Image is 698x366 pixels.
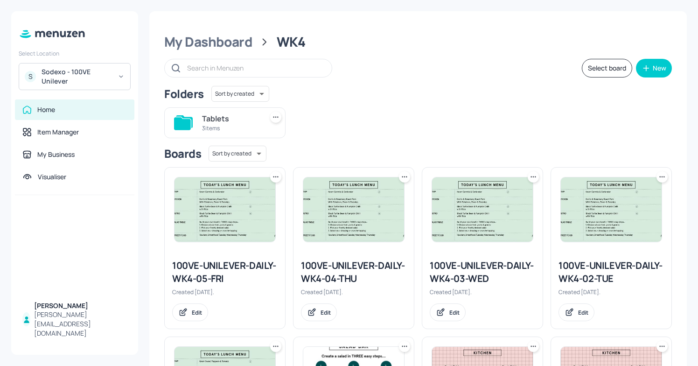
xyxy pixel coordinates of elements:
div: Edit [192,309,202,317]
div: Visualiser [38,172,66,182]
img: 2025-09-09-1757428317070dkya1uwlze.jpeg [303,177,404,242]
div: Home [37,105,55,114]
div: Boards [164,146,201,161]
div: My Dashboard [164,34,252,50]
div: Select Location [19,49,131,57]
div: WK4 [277,34,306,50]
div: Created [DATE]. [430,288,535,296]
div: 100VE-UNILEVER-DAILY-WK4-04-THU [301,259,406,285]
div: My Business [37,150,75,159]
div: 100VE-UNILEVER-DAILY-WK4-02-TUE [558,259,664,285]
button: New [636,59,672,77]
div: Created [DATE]. [558,288,664,296]
div: [PERSON_NAME] [34,301,127,310]
input: Search in Menuzen [187,61,322,75]
div: Edit [321,309,331,317]
div: 100VE-UNILEVER-DAILY-WK4-03-WED [430,259,535,285]
img: 2025-09-09-1757428317070dkya1uwlze.jpeg [174,177,275,242]
div: Edit [449,309,460,317]
div: Created [DATE]. [301,288,406,296]
div: Item Manager [37,127,79,137]
button: Select board [582,59,632,77]
img: 2025-09-09-1757428317070dkya1uwlze.jpeg [561,177,662,242]
div: 3 items [202,124,259,132]
div: Sort by created [209,144,266,163]
div: Sodexo - 100VE Unilever [42,67,112,86]
div: 100VE-UNILEVER-DAILY-WK4-05-FRI [172,259,278,285]
div: Folders [164,86,204,101]
div: [PERSON_NAME][EMAIL_ADDRESS][DOMAIN_NAME] [34,310,127,338]
div: S [25,71,36,82]
div: New [653,65,666,71]
div: Tablets [202,113,259,124]
div: Created [DATE]. [172,288,278,296]
div: Edit [578,309,588,317]
img: 2025-09-09-1757428317070dkya1uwlze.jpeg [432,177,533,242]
div: Sort by created [211,84,269,103]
